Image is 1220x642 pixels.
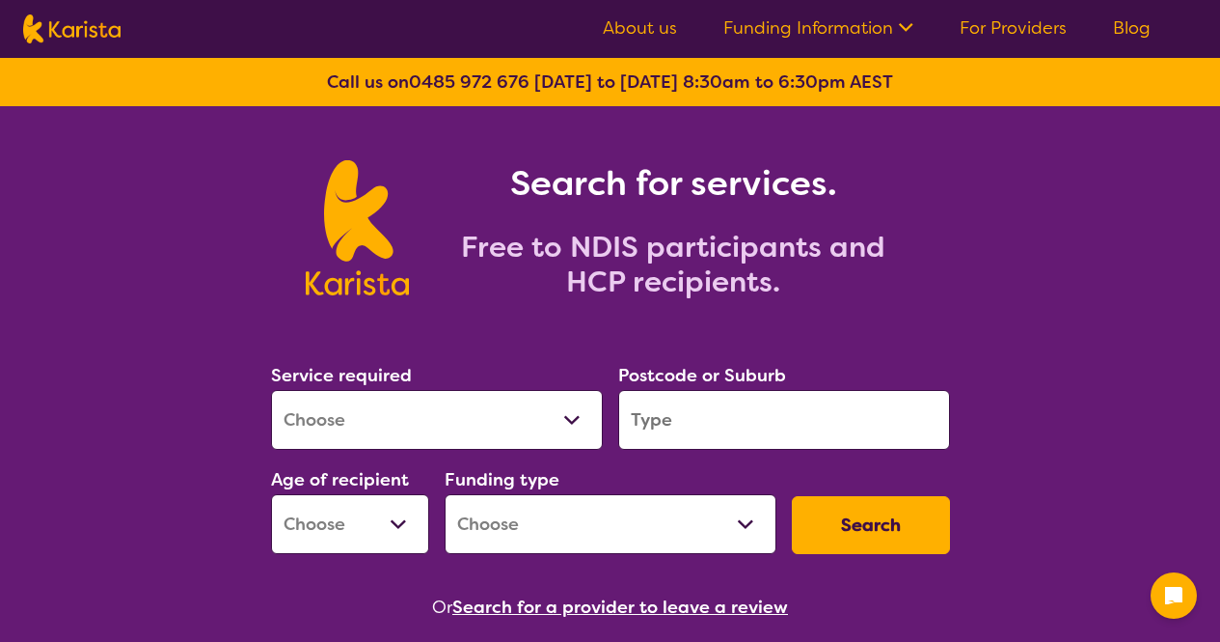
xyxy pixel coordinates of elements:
[445,468,559,491] label: Funding type
[23,14,121,43] img: Karista logo
[271,468,409,491] label: Age of recipient
[409,70,529,94] a: 0485 972 676
[792,496,950,554] button: Search
[1113,16,1151,40] a: Blog
[618,390,950,450] input: Type
[327,70,893,94] b: Call us on [DATE] to [DATE] 8:30am to 6:30pm AEST
[432,160,914,207] h1: Search for services.
[432,230,914,299] h2: Free to NDIS participants and HCP recipients.
[271,364,412,387] label: Service required
[432,593,452,622] span: Or
[723,16,913,40] a: Funding Information
[452,593,788,622] button: Search for a provider to leave a review
[306,160,409,295] img: Karista logo
[618,364,786,387] label: Postcode or Suburb
[960,16,1067,40] a: For Providers
[603,16,677,40] a: About us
